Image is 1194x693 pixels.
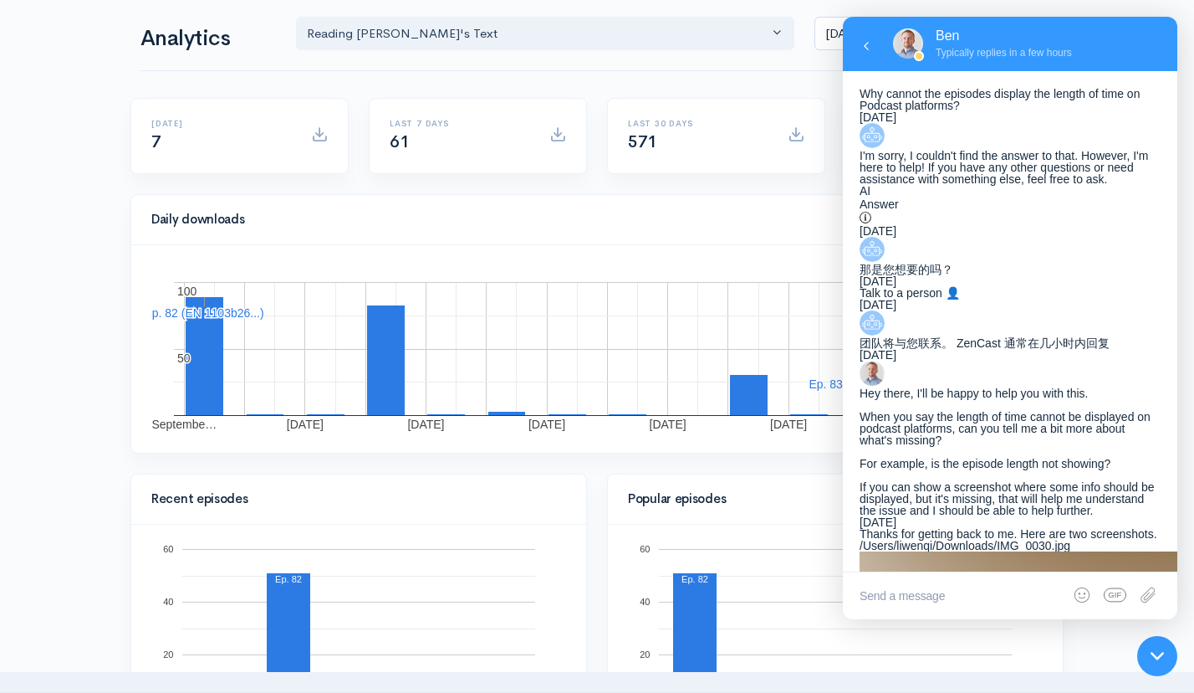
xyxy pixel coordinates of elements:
text: 60 [163,544,173,554]
text: 20 [163,649,173,660]
text: Septembe… [151,418,217,431]
svg: A chart. [151,265,1043,433]
text: [DATE] [528,418,565,431]
div: Reading [PERSON_NAME]'s Text [307,24,768,44]
span: 61 [390,131,409,152]
h6: Last 7 days [390,119,529,128]
iframe: gist-messenger-iframe [843,17,1177,619]
text: Ep. 82 (EN 1103b26...) [144,306,263,320]
text: Ep. 83 (EN 1103b31...) [809,377,928,391]
text: Ep. 82 [275,574,302,584]
h4: Popular episodes [628,492,932,506]
h6: Last 30 days [628,119,768,128]
text: [DATE] [287,418,324,431]
span: 7 [151,131,161,152]
text: 50 [177,352,191,365]
text: Ep. 82 [681,574,708,584]
h4: Daily downloads [151,213,860,227]
text: 100 [177,285,197,298]
text: [DATE] [407,418,444,431]
text: [DATE] [770,418,807,431]
h6: [DATE] [151,119,291,128]
h1: Analytics [140,27,276,51]
input: analytics date range selector [814,17,1020,51]
iframe: gist-messenger-bubble-iframe [1137,636,1177,676]
text: 60 [640,544,650,554]
span: 571 [628,131,657,152]
text: [DATE] [650,418,686,431]
text: 20 [640,649,650,660]
button: Reading Aristotle's Text [296,17,794,51]
text: 40 [163,597,173,607]
h4: Recent episodes [151,492,556,506]
text: 40 [640,597,650,607]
